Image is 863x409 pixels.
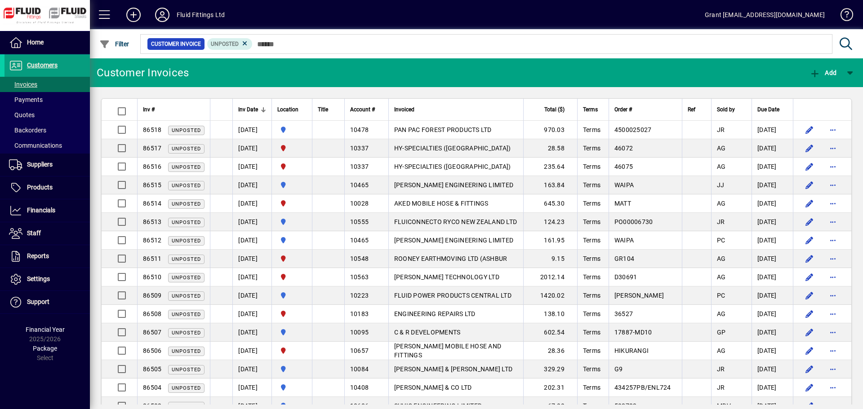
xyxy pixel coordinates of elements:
button: Add [119,7,148,23]
span: 86517 [143,145,161,152]
span: JR [717,218,725,225]
button: More options [826,380,840,395]
span: 46075 [614,163,633,170]
td: 28.36 [523,342,577,360]
button: Profile [148,7,177,23]
span: Communications [9,142,62,149]
button: More options [826,196,840,211]
span: AUCKLAND [277,327,307,337]
div: Account # [350,105,383,114]
span: [PERSON_NAME] ENGINEERING LIMITED [394,237,513,244]
td: 9.15 [523,250,577,268]
td: [DATE] [752,250,793,268]
span: FLUID FITTINGS CHRISTCHURCH [277,198,307,208]
td: [DATE] [752,305,793,323]
td: [DATE] [752,360,793,378]
span: [PERSON_NAME] TECHNOLOGY LTD [394,273,499,281]
span: 10337 [350,145,369,152]
td: 970.03 [523,121,577,139]
span: Unposted [172,348,201,354]
span: Due Date [757,105,779,114]
button: Edit [802,270,817,284]
td: [DATE] [752,213,793,231]
span: FLUICONNECTO RYCO NEW ZEALAND LTD [394,218,517,225]
td: [DATE] [752,286,793,305]
span: D30691 [614,273,637,281]
span: Unposted [172,238,201,244]
span: AUCKLAND [277,290,307,300]
td: [DATE] [232,286,271,305]
span: Support [27,298,49,305]
span: 86514 [143,200,161,207]
div: Due Date [757,105,787,114]
span: WAIPA [614,237,634,244]
td: [DATE] [232,305,271,323]
span: 10337 [350,163,369,170]
span: Staff [27,229,41,237]
div: Total ($) [529,105,573,114]
span: AG [717,255,726,262]
span: 86507 [143,329,161,336]
td: 645.30 [523,194,577,213]
span: FLUID FITTINGS CHRISTCHURCH [277,346,307,356]
span: [PERSON_NAME] [614,292,664,299]
span: AUCKLAND [277,217,307,227]
a: Staff [4,222,90,245]
span: ROONEY EARTHMOVING LTD (ASHBUR [394,255,507,262]
span: Location [277,105,298,114]
span: 10408 [350,384,369,391]
span: 86506 [143,347,161,354]
button: More options [826,362,840,376]
span: Terms [583,126,601,133]
div: Order # [614,105,676,114]
span: HY-SPECIALTIES ([GEOGRAPHIC_DATA]) [394,145,511,152]
button: Edit [802,343,817,358]
span: Financial Year [26,326,65,333]
span: 434257PB/ENL724 [614,384,671,391]
span: 10028 [350,200,369,207]
span: GP [717,329,726,336]
button: More options [826,215,840,229]
span: Sold by [717,105,735,114]
span: FLUID POWER PRODUCTS CENTRAL LTD [394,292,512,299]
span: Title [318,105,328,114]
span: [PERSON_NAME] ENGINEERING LIMITED [394,181,513,189]
button: Edit [802,380,817,395]
span: PAN PAC FOREST PRODUCTS LTD [394,126,492,133]
button: More options [826,307,840,321]
td: [DATE] [232,139,271,158]
span: 46072 [614,145,633,152]
span: Unposted [172,385,201,391]
td: [DATE] [232,176,271,194]
button: Edit [802,196,817,211]
span: 10465 [350,237,369,244]
a: Financials [4,199,90,222]
button: Edit [802,141,817,155]
span: Inv Date [238,105,258,114]
span: 10095 [350,329,369,336]
span: AKED MOBILE HOSE & FITTINGS [394,200,489,207]
span: Terms [583,200,601,207]
button: More options [826,141,840,155]
span: Home [27,39,44,46]
span: Backorders [9,127,46,134]
span: FLUID FITTINGS CHRISTCHURCH [277,309,307,319]
span: AUCKLAND [277,235,307,245]
td: 124.23 [523,213,577,231]
span: Terms [583,255,601,262]
a: Suppliers [4,154,90,176]
button: Edit [802,362,817,376]
span: Terms [583,365,601,373]
td: [DATE] [752,323,793,342]
a: Home [4,31,90,54]
div: Inv Date [238,105,266,114]
span: WAIPA [614,181,634,189]
button: More options [826,288,840,303]
span: 10657 [350,347,369,354]
button: Edit [802,159,817,174]
span: Products [27,184,53,191]
span: Invoices [9,81,37,88]
button: More options [826,178,840,192]
td: [DATE] [752,268,793,286]
td: 202.31 [523,378,577,397]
